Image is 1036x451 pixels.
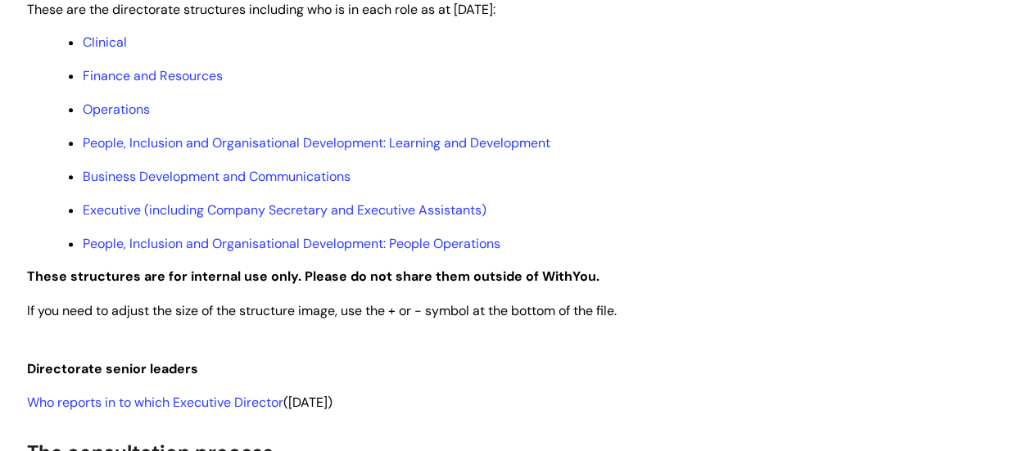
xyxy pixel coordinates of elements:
a: Who reports in to which Executive Director [27,394,283,411]
a: Business Development and Communications [83,168,351,185]
span: Directorate senior leaders [27,360,198,377]
strong: These structures are for internal use only. Please do not share them outside of WithYou. [27,268,599,285]
a: Executive (including Company Secretary and Executive Assistants) [83,201,486,219]
a: Operations [83,101,150,118]
a: People, Inclusion and Organisational Development: Learning and Development [83,134,550,151]
span: These are the directorate structures including who is in each role as at [DATE]: [27,1,495,18]
a: Clinical [83,34,127,51]
a: People, Inclusion and Organisational Development: People Operations [83,235,500,252]
span: If you need to adjust the size of the structure image, use the + or - symbol at the bottom of the... [27,302,617,319]
a: Finance and Resources [83,67,223,84]
span: ([DATE]) [27,394,333,411]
